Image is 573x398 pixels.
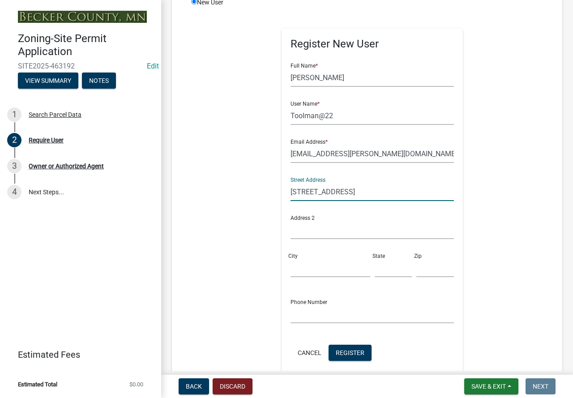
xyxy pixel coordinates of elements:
h5: Register New User [291,38,454,51]
span: SITE2025-463192 [18,62,143,70]
div: 1 [7,107,21,122]
div: Require User [29,137,64,143]
wm-modal-confirm: Summary [18,77,78,85]
div: Search Parcel Data [29,111,81,118]
button: Save & Exit [464,378,518,394]
img: Becker County, Minnesota [18,11,147,23]
span: Next [533,383,548,390]
div: 2 [7,133,21,147]
button: Register [329,345,372,361]
div: 4 [7,185,21,199]
a: Edit [147,62,159,70]
div: Owner or Authorized Agent [29,163,104,169]
h4: Zoning-Site Permit Application [18,32,154,58]
span: Register [336,349,364,356]
span: Save & Exit [471,383,506,390]
div: 3 [7,159,21,173]
button: View Summary [18,73,78,89]
button: Notes [82,73,116,89]
button: Next [526,378,556,394]
span: Estimated Total [18,381,57,387]
button: Back [179,378,209,394]
button: Discard [213,378,252,394]
wm-modal-confirm: Notes [82,77,116,85]
wm-modal-confirm: Edit Application Number [147,62,159,70]
a: Estimated Fees [7,346,147,364]
button: Cancel [291,345,329,361]
span: Back [186,383,202,390]
span: $0.00 [129,381,143,387]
